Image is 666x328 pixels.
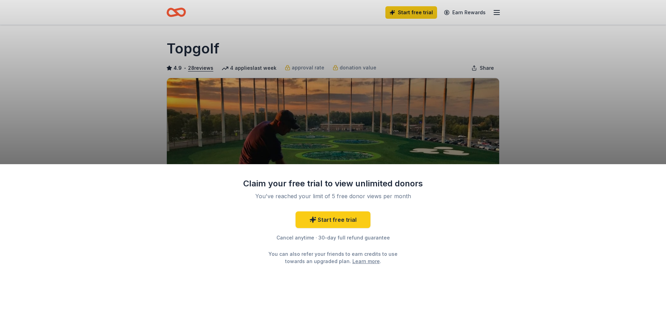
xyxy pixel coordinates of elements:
[243,234,423,242] div: Cancel anytime · 30-day full refund guarantee
[296,211,370,228] a: Start free trial
[251,192,415,200] div: You've reached your limit of 5 free donor views per month
[352,258,380,265] a: Learn more
[243,178,423,189] div: Claim your free trial to view unlimited donors
[262,250,404,265] div: You can also refer your friends to earn credits to use towards an upgraded plan. .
